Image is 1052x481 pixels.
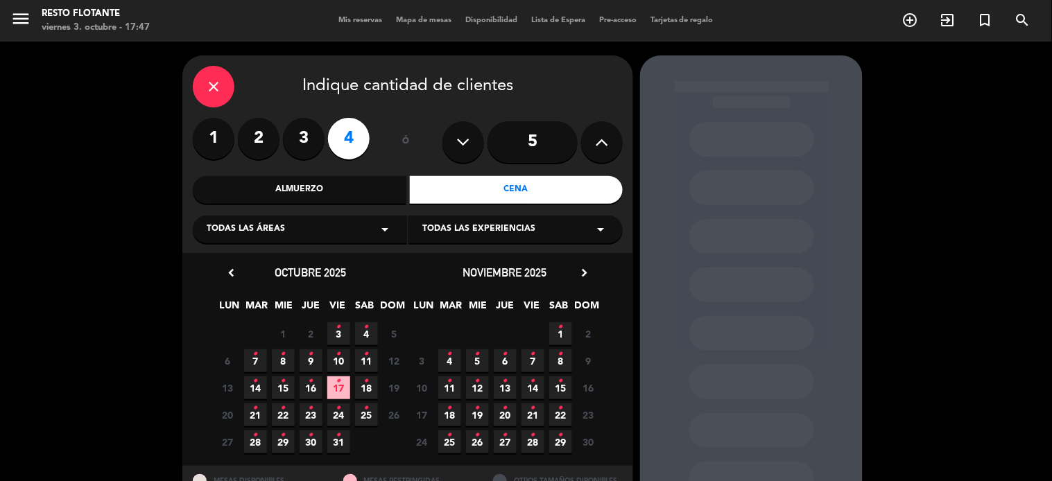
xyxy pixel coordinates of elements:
span: 25 [355,403,378,426]
span: 4 [438,349,461,372]
span: 7 [244,349,267,372]
span: 20 [494,403,517,426]
span: 10 [327,349,350,372]
i: • [531,343,535,365]
span: 19 [383,376,406,399]
span: 12 [466,376,489,399]
span: 24 [411,430,433,453]
span: 22 [549,403,572,426]
span: DOM [381,297,404,320]
i: • [281,343,286,365]
span: 24 [327,403,350,426]
i: • [336,316,341,338]
i: • [558,316,563,338]
span: 7 [521,349,544,372]
span: SAB [354,297,377,320]
span: Pre-acceso [592,17,644,24]
i: • [531,424,535,446]
span: 8 [272,349,295,372]
span: 9 [300,349,322,372]
span: noviembre 2025 [463,265,547,279]
i: • [447,370,452,392]
i: • [364,343,369,365]
span: 2 [300,322,322,345]
i: • [336,424,341,446]
span: 3 [411,349,433,372]
span: MIE [273,297,295,320]
i: • [281,424,286,446]
i: • [475,424,480,446]
span: MAR [245,297,268,320]
span: Mis reservas [331,17,389,24]
span: 21 [521,403,544,426]
span: Todas las áreas [207,222,285,236]
span: 11 [355,349,378,372]
span: 19 [466,403,489,426]
span: Mapa de mesas [389,17,458,24]
label: 1 [193,118,234,159]
span: 1 [549,322,572,345]
span: 26 [466,430,489,453]
span: 28 [521,430,544,453]
span: 12 [383,349,406,372]
span: 16 [300,376,322,399]
span: 30 [300,430,322,453]
i: • [281,397,286,419]
i: • [309,370,313,392]
span: JUE [494,297,517,320]
span: 2 [577,322,600,345]
i: • [558,397,563,419]
i: turned_in_not [977,12,994,28]
span: SAB [548,297,571,320]
span: 8 [549,349,572,372]
label: 3 [283,118,325,159]
div: Indique cantidad de clientes [193,66,623,107]
i: • [447,424,452,446]
i: • [475,370,480,392]
span: 26 [383,403,406,426]
span: 25 [438,430,461,453]
span: 1 [272,322,295,345]
i: • [503,397,508,419]
i: menu [10,8,31,29]
span: 4 [355,322,378,345]
span: DOM [575,297,598,320]
i: • [309,343,313,365]
button: menu [10,8,31,34]
i: chevron_right [577,265,592,280]
i: • [558,343,563,365]
span: 15 [549,376,572,399]
i: • [364,316,369,338]
span: 15 [272,376,295,399]
i: arrow_drop_down [377,221,393,238]
i: • [503,424,508,446]
i: • [309,424,313,446]
span: 20 [216,403,239,426]
i: arrow_drop_down [592,221,609,238]
i: • [253,343,258,365]
i: • [475,397,480,419]
i: • [475,343,480,365]
span: 18 [438,403,461,426]
span: Todas las experiencias [422,222,535,236]
span: Lista de Espera [524,17,592,24]
span: 16 [577,376,600,399]
span: LUN [413,297,436,320]
span: 13 [216,376,239,399]
span: octubre 2025 [275,265,347,279]
span: 17 [327,376,350,399]
span: Tarjetas de regalo [644,17,721,24]
span: 29 [272,430,295,453]
span: 6 [494,349,517,372]
span: 29 [549,430,572,453]
i: • [447,397,452,419]
i: • [281,370,286,392]
label: 4 [328,118,370,159]
span: 30 [577,430,600,453]
i: exit_to_app [940,12,956,28]
i: • [364,397,369,419]
i: • [558,370,563,392]
i: • [336,343,341,365]
span: 5 [383,322,406,345]
span: 13 [494,376,517,399]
